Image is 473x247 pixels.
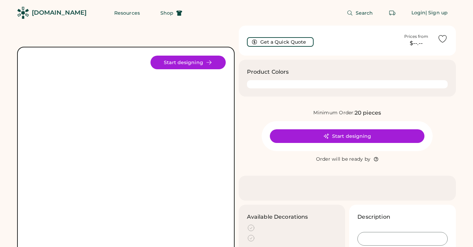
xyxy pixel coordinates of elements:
[356,11,373,15] span: Search
[247,213,308,221] h3: Available Decorations
[160,11,173,15] span: Shop
[404,34,428,39] div: Prices from
[152,6,190,20] button: Shop
[385,6,399,20] button: Retrieve an order
[399,39,433,47] div: $--.--
[106,6,148,20] button: Resources
[247,68,289,76] h3: Product Colors
[425,10,448,16] div: | Sign up
[411,10,426,16] div: Login
[357,213,390,221] h3: Description
[313,110,355,116] div: Minimum Order:
[270,129,424,143] button: Start designing
[247,37,314,47] button: Get a Quick Quote
[355,109,381,117] div: 20 pieces
[32,9,87,17] div: [DOMAIN_NAME]
[17,7,29,19] img: Rendered Logo - Screens
[150,56,226,69] button: Start designing
[339,6,381,20] button: Search
[316,156,371,163] div: Order will be ready by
